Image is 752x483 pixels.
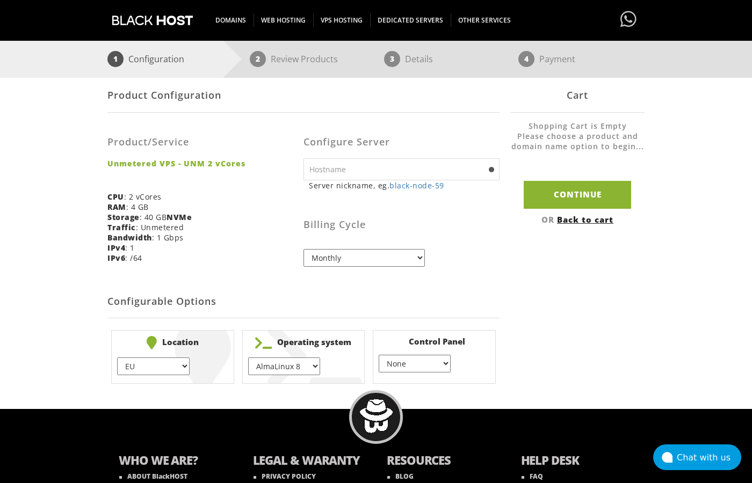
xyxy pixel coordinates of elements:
[384,51,400,67] span: 3
[677,452,741,463] div: Chat with us
[107,121,303,271] div: : 2 vCores : 4 GB : 40 GB : Unmetered : 1 Gbps : 1 : /64
[208,13,254,27] span: DOMAINS
[451,13,518,27] span: OTHER SERVICES
[117,336,228,349] b: Location
[250,51,266,67] span: 2
[522,472,543,481] a: FAQ
[107,232,152,243] b: Bandwidth
[557,214,613,225] a: Back to cart
[518,51,534,67] span: 4
[303,219,500,230] h3: Billing Cycle
[271,51,338,67] p: Review Products
[167,212,192,222] b: NVMe
[253,452,366,471] b: LEGAL & WARANTY
[510,214,645,225] div: OR
[521,452,634,471] b: HELP DESK
[309,180,500,191] small: Server nickname, eg.
[303,158,500,180] input: Hostname
[107,192,124,202] b: CPU
[119,472,187,481] a: ABOUT BlackHOST
[405,51,433,67] p: Details
[248,357,320,375] select: } } } } } } } } } } } } } } } } } } } } }
[379,336,490,347] b: Control Panel
[107,212,140,222] b: Storage
[107,286,500,318] h2: Configurable Options
[653,444,741,470] button: Chat with us
[254,472,316,481] a: PRIVACY POLICY
[117,357,189,375] select: } } } } } }
[539,51,575,67] p: Payment
[389,180,444,191] a: black-node-59
[107,137,295,148] h3: Product/Service
[359,399,393,433] img: BlackHOST mascont, Blacky.
[387,452,500,471] b: RESOURCES
[107,222,136,232] b: Traffic
[107,51,124,67] span: 1
[524,181,631,208] input: Continue
[107,253,125,263] b: IPv6
[510,78,645,113] div: Cart
[107,243,125,253] b: IPv4
[107,202,126,212] b: RAM
[303,137,500,148] h3: Configure Server
[313,13,371,27] span: VPS HOSTING
[370,13,451,27] span: DEDICATED SERVERS
[128,51,184,67] p: Configuration
[107,78,500,113] div: Product Configuration
[248,336,359,349] b: Operating system
[387,472,414,481] a: BLOG
[254,13,314,27] span: WEB HOSTING
[510,121,645,162] li: Shopping Cart is Empty Please choose a product and domain name option to begin...
[107,158,295,169] strong: Unmetered VPS - UNM 2 vCores
[119,452,232,471] b: WHO WE ARE?
[379,355,451,372] select: } } } }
